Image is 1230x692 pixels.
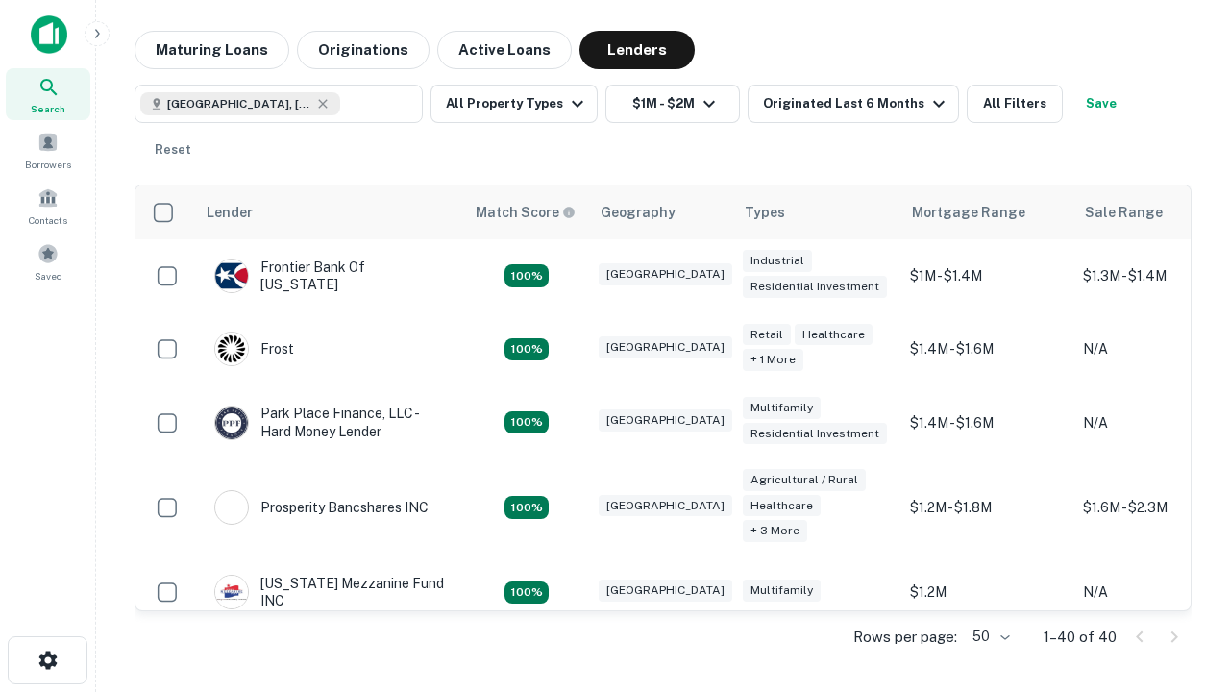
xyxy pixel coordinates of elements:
div: Matching Properties: 4, hasApolloMatch: undefined [504,264,549,287]
img: picture [215,576,248,608]
div: + 1 more [743,349,803,371]
button: All Filters [967,85,1063,123]
div: [GEOGRAPHIC_DATA] [599,409,732,432]
div: [GEOGRAPHIC_DATA] [599,263,732,285]
div: Lender [207,201,253,224]
div: Multifamily [743,397,821,419]
div: Matching Properties: 7, hasApolloMatch: undefined [504,496,549,519]
td: $1.4M - $1.6M [900,385,1073,458]
div: Matching Properties: 5, hasApolloMatch: undefined [504,581,549,605]
td: $1.4M - $1.6M [900,312,1073,385]
div: Frontier Bank Of [US_STATE] [214,259,445,293]
th: Lender [195,185,464,239]
div: Industrial [743,250,812,272]
span: Saved [35,268,62,284]
div: Agricultural / Rural [743,469,866,491]
button: All Property Types [430,85,598,123]
div: Matching Properties: 4, hasApolloMatch: undefined [504,338,549,361]
div: + 3 more [743,520,807,542]
div: Multifamily [743,580,821,602]
h6: Match Score [476,202,572,223]
img: capitalize-icon.png [31,15,67,54]
div: Mortgage Range [912,201,1025,224]
div: Retail [743,324,791,346]
span: Search [31,101,65,116]
button: Active Loans [437,31,572,69]
img: picture [215,333,248,365]
div: [US_STATE] Mezzanine Fund INC [214,575,445,609]
img: picture [215,407,248,439]
th: Types [733,185,900,239]
button: Lenders [579,31,695,69]
p: Rows per page: [853,626,957,649]
div: Sale Range [1085,201,1163,224]
div: Residential Investment [743,276,887,298]
iframe: Chat Widget [1134,538,1230,630]
button: Reset [142,131,204,169]
img: picture [215,491,248,524]
td: $1.2M [900,556,1073,629]
span: [GEOGRAPHIC_DATA], [GEOGRAPHIC_DATA], [GEOGRAPHIC_DATA] [167,95,311,112]
div: Capitalize uses an advanced AI algorithm to match your search with the best lender. The match sco... [476,202,576,223]
span: Borrowers [25,157,71,172]
div: Park Place Finance, LLC - Hard Money Lender [214,405,445,439]
button: Save your search to get updates of matches that match your search criteria. [1070,85,1132,123]
span: Contacts [29,212,67,228]
th: Capitalize uses an advanced AI algorithm to match your search with the best lender. The match sco... [464,185,589,239]
img: picture [215,259,248,292]
button: Originations [297,31,430,69]
div: Frost [214,332,294,366]
a: Saved [6,235,90,287]
div: [GEOGRAPHIC_DATA] [599,495,732,517]
th: Mortgage Range [900,185,1073,239]
button: Originated Last 6 Months [748,85,959,123]
p: 1–40 of 40 [1044,626,1117,649]
div: Healthcare [795,324,873,346]
div: 50 [965,623,1013,651]
a: Contacts [6,180,90,232]
div: Residential Investment [743,423,887,445]
button: Maturing Loans [135,31,289,69]
div: Healthcare [743,495,821,517]
div: Prosperity Bancshares INC [214,490,429,525]
td: $1M - $1.4M [900,239,1073,312]
a: Borrowers [6,124,90,176]
a: Search [6,68,90,120]
div: [GEOGRAPHIC_DATA] [599,336,732,358]
div: Types [745,201,785,224]
div: Matching Properties: 4, hasApolloMatch: undefined [504,411,549,434]
div: [GEOGRAPHIC_DATA] [599,580,732,602]
div: Geography [601,201,676,224]
div: Originated Last 6 Months [763,92,950,115]
button: $1M - $2M [605,85,740,123]
td: $1.2M - $1.8M [900,459,1073,556]
th: Geography [589,185,733,239]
